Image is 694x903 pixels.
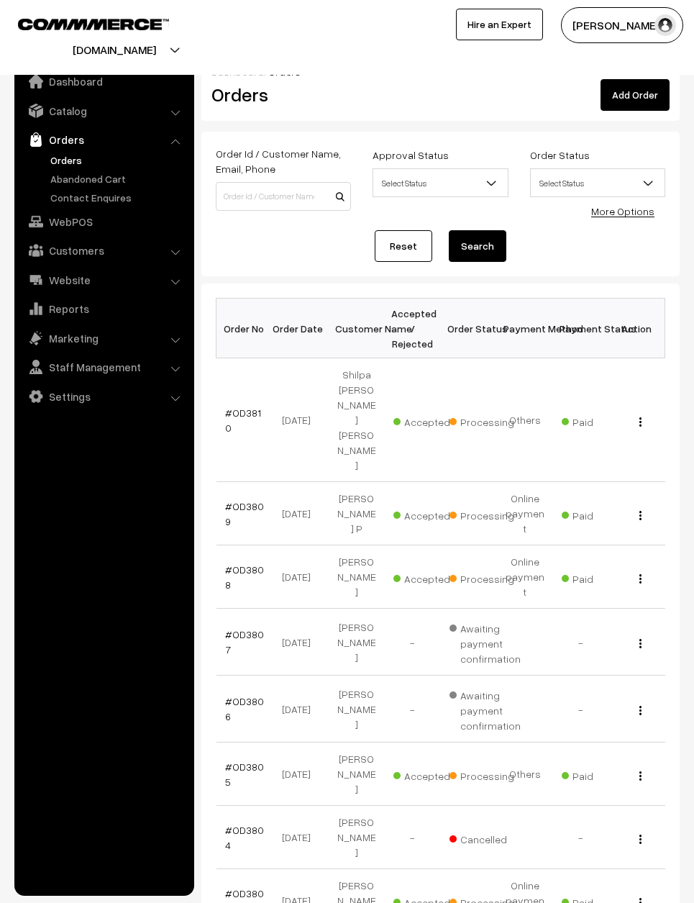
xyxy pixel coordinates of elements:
td: Others [497,358,553,482]
span: Accepted [393,504,465,523]
td: Online payment [497,545,553,609]
span: Accepted [393,568,465,586]
img: Menu [639,417,642,427]
input: Order Id / Customer Name / Customer Email / Customer Phone [216,182,351,211]
span: Paid [562,765,634,784]
a: Settings [18,384,189,409]
th: Order Date [273,299,329,358]
a: Add Order [601,79,670,111]
a: Marketing [18,325,189,351]
img: Menu [639,511,642,520]
td: [PERSON_NAME] P [329,482,385,545]
label: Order Status [530,148,590,163]
button: [PERSON_NAME] [561,7,683,43]
a: #OD3806 [225,695,264,722]
td: Online payment [497,482,553,545]
span: Accepted [393,411,465,430]
a: #OD3810 [225,407,261,434]
a: #OD3805 [225,761,264,788]
a: Website [18,267,189,293]
span: Processing [449,765,521,784]
th: Action [609,299,665,358]
a: Catalog [18,98,189,124]
span: Accepted [393,765,465,784]
td: [DATE] [273,743,329,806]
h2: Orders [211,83,350,106]
a: Dashboard [18,68,189,94]
td: [DATE] [273,545,329,609]
img: Menu [639,639,642,648]
th: Order Status [441,299,497,358]
a: Reset [375,230,432,262]
button: [DOMAIN_NAME] [22,32,206,68]
td: [DATE] [273,482,329,545]
td: - [385,676,441,743]
td: [PERSON_NAME] [329,743,385,806]
img: Menu [639,771,642,781]
span: Select Status [373,171,507,196]
a: WebPOS [18,209,189,235]
span: Processing [449,504,521,523]
a: Contact Enquires [47,190,189,205]
a: More Options [591,205,654,217]
th: Payment Status [553,299,609,358]
td: - [553,609,609,676]
img: COMMMERCE [18,19,169,30]
th: Customer Name [329,299,385,358]
a: Customers [18,237,189,263]
td: - [385,609,441,676]
span: Awaiting payment confirmation [449,617,521,666]
span: Select Status [530,168,665,197]
span: Awaiting payment confirmation [449,684,521,733]
td: - [553,806,609,869]
label: Approval Status [373,148,449,163]
a: Orders [18,127,189,153]
td: [PERSON_NAME] [329,545,385,609]
a: Orders [47,153,189,168]
a: Abandoned Cart [47,171,189,186]
a: #OD3804 [225,824,264,851]
img: Menu [639,835,642,844]
img: Menu [639,706,642,715]
button: Search [449,230,506,262]
td: [DATE] [273,358,329,482]
td: [PERSON_NAME] [329,676,385,743]
span: Select Status [373,168,508,197]
th: Accepted / Rejected [385,299,441,358]
td: - [385,806,441,869]
td: [DATE] [273,806,329,869]
th: Payment Method [497,299,553,358]
a: Reports [18,296,189,322]
a: COMMMERCE [18,14,144,32]
a: Hire an Expert [456,9,543,40]
td: [DATE] [273,676,329,743]
td: [PERSON_NAME] [329,609,385,676]
span: Paid [562,568,634,586]
td: - [553,676,609,743]
span: Select Status [531,171,665,196]
span: Processing [449,568,521,586]
span: Cancelled [449,828,521,847]
a: #OD3808 [225,563,264,591]
span: Paid [562,411,634,430]
img: user [654,14,676,36]
a: #OD3809 [225,500,264,527]
td: Shilpa [PERSON_NAME] [PERSON_NAME] [329,358,385,482]
td: [PERSON_NAME] [329,806,385,869]
td: [DATE] [273,609,329,676]
th: Order No [216,299,273,358]
img: Menu [639,574,642,584]
span: Processing [449,411,521,430]
td: Others [497,743,553,806]
label: Order Id / Customer Name, Email, Phone [216,146,351,176]
a: Staff Management [18,354,189,380]
a: #OD3807 [225,628,264,655]
span: Paid [562,504,634,523]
